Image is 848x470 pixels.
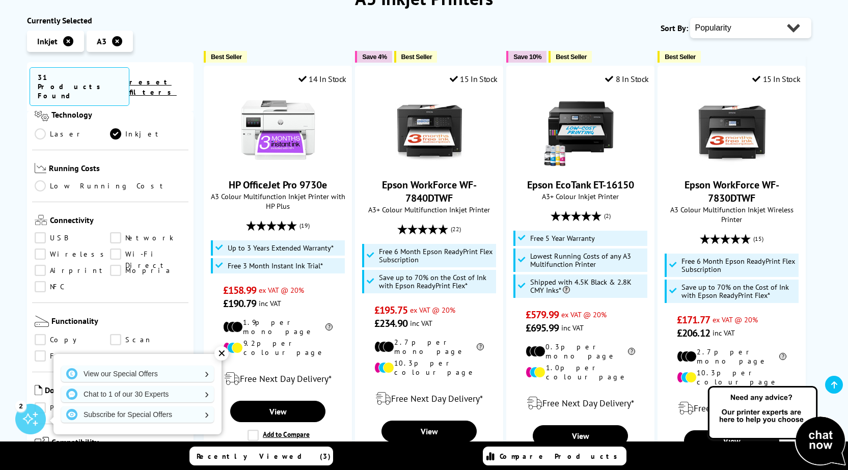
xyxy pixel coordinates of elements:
span: £171.77 [677,313,710,326]
img: Connectivity [35,215,47,225]
span: A3+ Colour Multifunction Inkjet Printer [361,205,498,214]
a: Epson WorkForce WF-7840DTWF [382,178,477,205]
span: A3 [97,36,106,46]
span: ex VAT @ 20% [561,310,607,319]
span: Best Seller [211,53,242,61]
a: Mopria [110,265,186,276]
a: NFC [35,281,111,292]
span: Recently Viewed (3) [197,452,331,461]
a: HP OfficeJet Pro 9730e [240,160,316,170]
li: 10.3p per colour page [677,368,786,386]
a: Chat to 1 of our 30 Experts [61,386,214,402]
span: inc VAT [259,298,281,308]
li: 0.3p per mono page [526,342,635,361]
span: £190.79 [223,297,256,310]
span: Save 4% [362,53,387,61]
img: Technology [35,109,49,121]
a: Print [35,402,111,413]
a: Epson EcoTank ET-16150 [542,160,619,170]
img: Open Live Chat window [705,384,848,468]
a: Epson WorkForce WF-7840DTWF [391,160,468,170]
span: inc VAT [561,323,584,333]
span: A3 Colour Multifunction Inkjet Printer with HP Plus [209,191,346,211]
li: 1.0p per colour page [526,363,635,381]
div: modal_delivery [512,389,649,418]
li: 1.9p per mono page [223,318,333,336]
img: Running Costs [35,163,47,174]
img: Epson EcoTank ET-16150 [542,92,619,168]
a: Copy [35,334,111,345]
span: Free 6 Month Epson ReadyPrint Flex Subscription [681,257,797,273]
div: 15 In Stock [450,74,498,84]
img: Epson WorkForce WF-7840DTWF [391,92,468,168]
span: A3 Colour Multifunction Inkjet Wireless Printer [663,205,800,224]
span: Free 3 Month Instant Ink Trial* [228,262,323,270]
a: Subscribe for Special Offers [61,406,214,423]
li: 10.3p per colour page [374,358,484,377]
a: Wireless [35,248,111,260]
li: 2.7p per mono page [374,338,484,356]
li: 2.7p per mono page [677,347,786,366]
span: 31 Products Found [30,67,129,106]
span: £158.99 [223,284,256,297]
span: (15) [753,229,763,248]
span: (2) [604,206,611,226]
span: Lowest Running Costs of any A3 Multifunction Printer [530,252,645,268]
span: Functionality [51,316,186,329]
span: ex VAT @ 20% [259,285,304,295]
span: Compare Products [500,452,623,461]
img: HP OfficeJet Pro 9730e [240,92,316,168]
div: modal_delivery [361,384,498,413]
button: Save 4% [355,51,392,63]
button: Save 10% [506,51,546,63]
a: View [684,430,779,452]
span: Compatibility [51,437,186,453]
button: Best Seller [394,51,437,63]
div: 8 In Stock [605,74,649,84]
a: Network [110,232,186,243]
a: Low Running Cost [35,180,186,191]
span: £206.12 [677,326,710,340]
a: Fax [35,350,111,362]
span: inc VAT [713,328,735,338]
img: Functionality [35,316,49,327]
span: Connectivity [50,215,186,227]
span: £195.75 [374,303,407,317]
span: Up to 3 Years Extended Warranty* [228,244,334,252]
span: Save up to 70% on the Cost of Ink with Epson ReadyPrint Flex* [681,283,797,299]
img: Double Sided [35,385,42,395]
button: Best Seller [549,51,592,63]
span: inc VAT [410,318,432,328]
span: Save 10% [513,53,541,61]
div: 14 In Stock [298,74,346,84]
label: Add to Compare [248,430,310,441]
span: A3+ Colour Inkjet Printer [512,191,649,201]
a: Epson EcoTank ET-16150 [527,178,634,191]
a: Epson WorkForce WF-7830DTWF [694,160,770,170]
span: (19) [299,216,310,235]
span: Best Seller [556,53,587,61]
a: Epson WorkForce WF-7830DTWF [685,178,779,205]
span: Inkjet [37,36,58,46]
span: Free 5 Year Warranty [530,234,595,242]
img: Compatibility [35,437,49,451]
a: reset filters [129,77,177,97]
div: modal_delivery [663,394,800,423]
span: Technology [51,109,186,123]
span: Best Seller [401,53,432,61]
a: Recently Viewed (3) [189,447,333,465]
span: Double Sided [45,385,186,397]
a: Laser [35,128,111,140]
a: View [230,401,325,422]
span: Shipped with 4.5K Black & 2.8K CMY Inks* [530,278,645,294]
span: (22) [451,219,461,239]
img: Epson WorkForce WF-7830DTWF [694,92,770,168]
button: Best Seller [204,51,247,63]
a: USB [35,232,111,243]
a: Inkjet [110,128,186,140]
div: ✕ [214,346,229,361]
span: £579.99 [526,308,559,321]
div: Currently Selected [27,15,194,25]
span: Save up to 70% on the Cost of Ink with Epson ReadyPrint Flex* [379,273,494,290]
span: Running Costs [49,163,186,176]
